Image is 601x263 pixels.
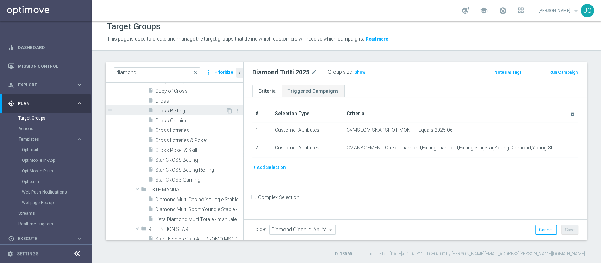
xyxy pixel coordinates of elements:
div: Optimail [22,145,91,155]
span: Cross Gaming [155,118,243,124]
span: Explore [18,83,76,87]
button: person_search Explore keyboard_arrow_right [8,82,83,88]
th: # [252,106,272,122]
i: insert_drive_file [148,196,154,204]
i: insert_drive_file [148,117,154,125]
div: Dashboard [8,38,83,57]
i: equalizer [8,44,14,51]
span: Cross Poker &amp; Skill [155,147,243,153]
button: Read more [365,35,389,43]
label: Group size [328,69,352,75]
h1: Target Groups [107,22,161,32]
a: Criteria [252,85,282,97]
button: Prioritize [213,68,234,77]
button: play_circle_outline Execute keyboard_arrow_right [8,236,83,241]
span: Show [354,70,365,75]
h2: Diamond Tutti 2025 [252,68,309,77]
a: [PERSON_NAME]keyboard_arrow_down [538,5,581,16]
div: Execute [8,236,76,242]
span: CMANAGEMENT One of Diamond,Exiting Diamond,Exiting Star,Star,Young Diamond,Young Star [346,145,557,151]
i: keyboard_arrow_right [76,235,83,242]
a: Optipush [22,179,73,184]
span: Execute [18,237,76,241]
span: Cross Betting [155,108,226,114]
span: Cross Lotteries [155,128,243,134]
td: 2 [252,140,272,157]
label: Folder [252,226,267,232]
span: RETENTION STAR [148,226,243,232]
div: Realtime Triggers [18,219,91,229]
i: keyboard_arrow_right [76,136,83,143]
span: Star CROSS Gaming [155,177,243,183]
i: play_circle_outline [8,236,14,242]
a: Dashboard [18,38,83,57]
span: Cross [155,98,243,104]
i: mode_edit [311,68,317,77]
span: Lista Diamond Multi Totale - manuale [155,216,243,222]
i: insert_drive_file [148,206,154,214]
i: insert_drive_file [148,127,154,135]
i: person_search [8,82,14,88]
th: Selection Type [272,106,344,122]
i: insert_drive_file [148,176,154,184]
td: 1 [252,122,272,140]
button: Run Campaign [549,68,578,76]
div: Mission Control [8,57,83,75]
button: gps_fixed Plan keyboard_arrow_right [8,101,83,106]
div: Templates [18,134,91,208]
div: JG [581,4,594,17]
i: keyboard_arrow_right [76,100,83,107]
span: Templates [19,137,69,141]
a: OptiMobile Push [22,168,73,174]
i: folder [141,226,146,234]
td: Customer Attributes [272,122,344,140]
div: Templates [19,137,76,141]
button: equalizer Dashboard [8,45,83,50]
span: Star - Non profilati ALL PROMO MS1 1M (3m) [155,236,243,242]
button: Notes & Tags [494,68,522,76]
a: Webpage Pop-up [22,200,73,206]
i: settings [7,251,13,257]
a: Mission Control [18,57,83,75]
div: Web Push Notifications [22,187,91,197]
i: insert_drive_file [148,216,154,224]
span: Diamond Multi Sport Young e Stable - manuale [155,207,243,213]
span: Copy of Cross [155,88,243,94]
span: school [480,7,488,14]
i: chevron_left [236,69,243,76]
button: Templates keyboard_arrow_right [18,136,83,142]
div: Actions [18,123,91,134]
i: insert_drive_file [148,137,154,145]
i: insert_drive_file [148,107,154,115]
button: + Add Selection [252,164,286,171]
i: more_vert [235,108,240,114]
span: LISTE MANUALI [148,187,243,193]
button: Cancel [535,225,557,235]
span: Diamond Multi Casin&#xF2; Young e Stable - manuale [155,197,243,203]
span: close [193,69,198,75]
i: insert_drive_file [148,147,154,155]
button: Mission Control [8,63,83,69]
a: Actions [18,126,73,131]
a: Target Groups [18,115,73,121]
button: chevron_left [236,68,243,78]
i: insert_drive_file [148,97,154,105]
span: This page is used to create and manage the target groups that define which customers will receive... [107,36,364,42]
span: Star CROSS Betting Rolling [155,167,243,173]
label: Complex Selection [258,194,299,201]
i: insert_drive_file [148,166,154,175]
span: keyboard_arrow_down [572,7,580,14]
a: Realtime Triggers [18,221,73,227]
span: Plan [18,102,76,106]
div: OptiMobile In-App [22,155,91,166]
a: Web Push Notifications [22,189,73,195]
a: Triggered Campaigns [282,85,345,97]
i: delete_forever [570,111,576,117]
a: OptiMobile In-App [22,158,73,163]
button: Save [561,225,578,235]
